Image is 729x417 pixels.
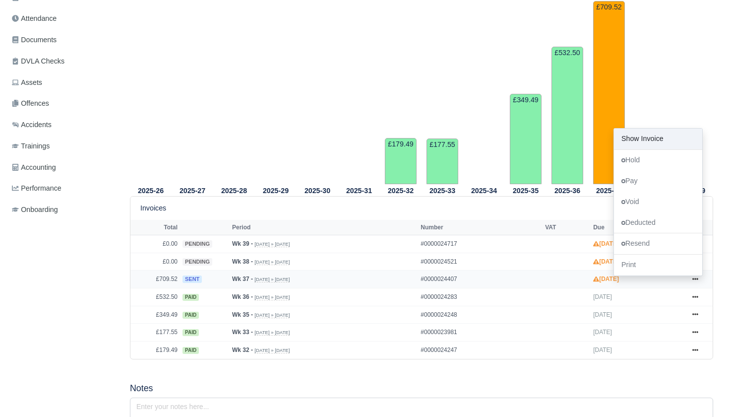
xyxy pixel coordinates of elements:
td: £349.49 [130,306,180,324]
a: Void [614,192,702,212]
th: 2025-29 [255,185,297,197]
a: Assets [8,73,118,92]
span: Accounting [12,162,56,173]
a: Hold [614,150,702,171]
span: Accidents [12,119,52,131]
span: Trainings [12,140,50,152]
span: sent [182,276,202,283]
strong: [DATE] [593,276,619,282]
td: £177.55 [130,324,180,342]
th: 2025-33 [422,185,463,197]
th: 2025-31 [338,185,380,197]
td: £349.49 [510,94,542,184]
span: Onboarding [12,204,58,215]
th: 2025-27 [172,185,213,197]
td: #0000024283 [418,288,543,306]
td: £532.50 [551,47,583,184]
td: #0000024407 [418,271,543,288]
small: [DATE] » [DATE] [254,277,290,282]
span: Assets [12,77,42,88]
td: £709.52 [593,1,625,184]
strong: [DATE] [593,258,619,265]
a: Show Invoice [614,129,702,149]
a: Accounting [8,158,118,177]
strong: Wk 37 - [232,276,253,282]
span: [DATE] [593,347,612,353]
span: Attendance [12,13,57,24]
th: Period [230,220,418,235]
small: [DATE] » [DATE] [254,259,290,265]
a: Deducted [614,212,702,233]
span: Offences [12,98,49,109]
th: 2025-32 [380,185,422,197]
th: 2025-26 [130,185,172,197]
a: Performance [8,179,118,198]
a: Resend [614,234,702,255]
td: #0000024247 [418,342,543,359]
strong: Wk 35 - [232,311,253,318]
td: £179.49 [385,138,417,184]
span: Documents [12,34,57,46]
td: £177.55 [426,139,458,184]
td: #0000024717 [418,235,543,253]
span: [DATE] [593,329,612,336]
td: £179.49 [130,342,180,359]
a: Offences [8,94,118,113]
small: [DATE] » [DATE] [254,312,290,318]
td: £709.52 [130,271,180,288]
th: Number [418,220,543,235]
span: paid [182,329,199,336]
th: 2025-28 [213,185,255,197]
small: [DATE] » [DATE] [254,294,290,300]
h6: Invoices [140,204,166,212]
a: Trainings [8,137,118,156]
th: Total [130,220,180,235]
a: Pay [614,171,702,192]
td: #0000024248 [418,306,543,324]
th: 2025-30 [297,185,338,197]
a: Onboarding [8,200,118,219]
th: 2025-36 [547,185,588,197]
strong: Wk 39 - [232,240,253,247]
a: Accidents [8,115,118,135]
iframe: Chat Widget [679,369,729,417]
th: Due [591,220,683,235]
span: pending [182,258,212,266]
strong: Wk 32 - [232,347,253,353]
td: £0.00 [130,235,180,253]
strong: Wk 38 - [232,258,253,265]
span: pending [182,240,212,248]
td: #0000023981 [418,324,543,342]
a: DVLA Checks [8,52,118,71]
strong: [DATE] [593,240,619,247]
small: [DATE] » [DATE] [254,241,290,247]
span: paid [182,294,199,301]
span: paid [182,347,199,354]
span: DVLA Checks [12,56,64,67]
td: £532.50 [130,288,180,306]
small: [DATE] » [DATE] [254,347,290,353]
strong: Wk 33 - [232,329,253,336]
a: Documents [8,30,118,50]
h5: Notes [130,383,713,394]
span: Performance [12,183,61,194]
th: VAT [543,220,591,235]
span: paid [182,312,199,319]
small: [DATE] » [DATE] [254,330,290,336]
span: [DATE] [593,293,612,300]
strong: Wk 36 - [232,293,253,300]
td: £0.00 [130,253,180,271]
span: [DATE] [593,311,612,318]
a: Attendance [8,9,118,28]
td: #0000024521 [418,253,543,271]
a: Print [614,255,702,276]
th: 2025-35 [505,185,547,197]
th: 2025-37 [588,185,630,197]
th: 2025-34 [463,185,505,197]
